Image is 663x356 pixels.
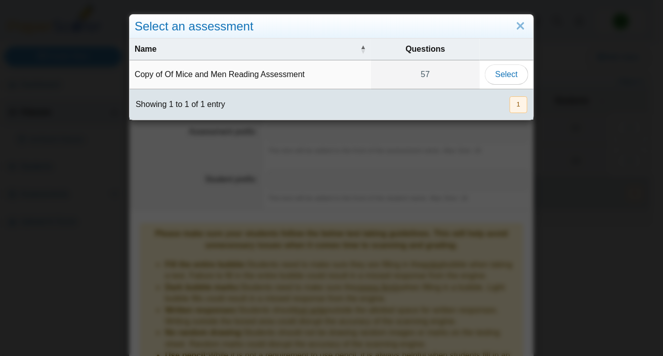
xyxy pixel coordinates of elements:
[510,96,527,113] button: 1
[376,44,474,55] span: Questions
[130,15,533,39] div: Select an assessment
[130,89,225,120] div: Showing 1 to 1 of 1 entry
[509,96,527,113] nav: pagination
[135,44,358,55] span: Name
[371,60,479,89] a: 57
[485,64,528,85] button: Select
[130,60,371,89] td: Copy of Of Mice and Men Reading Assessment
[513,18,528,35] a: Close
[495,70,518,79] span: Select
[360,44,366,54] span: Name : Activate to invert sorting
